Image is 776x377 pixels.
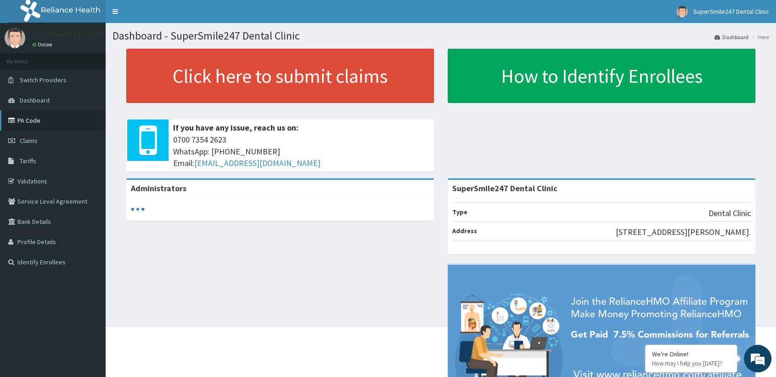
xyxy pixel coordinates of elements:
span: 0700 7354 2623 WhatsApp: [PHONE_NUMBER] Email: [173,134,429,169]
b: If you have any issue, reach us on: [173,122,298,133]
div: Chat with us now [48,51,154,63]
a: [EMAIL_ADDRESS][DOMAIN_NAME] [194,158,321,168]
a: How to Identify Enrollees [448,49,755,103]
h1: Dashboard - SuperSmile247 Dental Clinic [112,30,769,42]
a: Dashboard [714,33,748,41]
a: Click here to submit claims [126,49,434,103]
span: SuperSmile247 Dental Clinic [693,7,769,16]
span: We're online! [53,116,127,209]
span: Tariffs [20,157,36,165]
b: Administrators [131,183,186,194]
li: Here [749,33,769,41]
svg: audio-loading [131,202,145,216]
p: Dental Clinic [709,207,751,219]
img: User Image [676,6,688,17]
b: Address [452,227,477,235]
p: [STREET_ADDRESS][PERSON_NAME]. [616,226,751,238]
span: Claims [20,137,38,145]
div: Minimize live chat window [151,5,173,27]
strong: SuperSmile247 Dental Clinic [452,183,557,194]
img: User Image [5,28,25,48]
div: We're Online! [652,350,730,358]
span: Switch Providers [20,76,67,84]
p: SuperSmile247 Dental Clinic [32,30,132,38]
textarea: Type your message and hit 'Enter' [5,251,175,283]
img: d_794563401_company_1708531726252_794563401 [17,46,37,69]
a: Online [32,41,54,48]
b: Type [452,208,467,216]
p: How may I help you today? [652,360,730,367]
span: Dashboard [20,96,50,104]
